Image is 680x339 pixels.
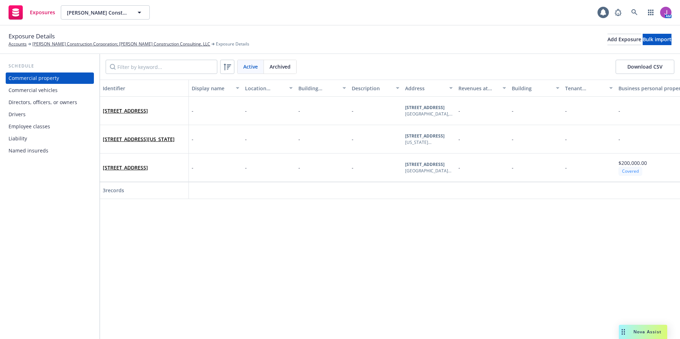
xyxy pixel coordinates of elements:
[270,63,291,70] span: Archived
[245,136,247,142] span: -
[6,63,94,70] div: Schedule
[192,135,193,143] span: -
[509,80,562,97] button: Building
[106,60,217,74] input: Filter by keyword...
[565,164,567,171] span: -
[32,41,210,47] a: [PERSON_NAME] Construction Corporation; [PERSON_NAME] Construction Consulting, LLC
[456,80,509,97] button: Revenues at location
[9,72,59,84] div: Commercial property
[349,80,402,97] button: Description
[103,107,148,114] a: [STREET_ADDRESS]
[216,41,249,47] span: Exposure Details
[6,145,94,156] a: Named insureds
[512,164,514,171] span: -
[352,136,354,142] span: -
[616,60,674,74] button: Download CSV
[61,5,150,20] button: [PERSON_NAME] Construction Corporation; [PERSON_NAME] Construction Consulting, LLC
[627,5,642,20] a: Search
[298,107,300,114] span: -
[9,109,26,120] div: Drivers
[6,85,94,96] a: Commercial vehicles
[9,85,58,96] div: Commercial vehicles
[458,164,460,171] span: -
[192,107,193,114] span: -
[618,107,620,114] span: -
[402,80,456,97] button: Address
[618,167,642,176] div: Covered
[103,187,124,194] span: 3 records
[298,85,338,92] div: Building number
[565,107,567,114] span: -
[512,136,514,142] span: -
[512,85,552,92] div: Building
[9,121,50,132] div: Employee classes
[243,63,258,70] span: Active
[245,107,247,114] span: -
[405,85,445,92] div: Address
[405,168,453,174] div: [GEOGRAPHIC_DATA][PERSON_NAME] , CA , 90403
[30,10,55,15] span: Exposures
[103,136,175,142] a: [STREET_ADDRESS][US_STATE]
[103,85,186,92] div: Identifier
[405,104,445,111] b: [STREET_ADDRESS]
[6,121,94,132] a: Employee classes
[9,145,48,156] div: Named insureds
[103,164,148,171] span: [STREET_ADDRESS]
[352,107,354,114] span: -
[6,2,58,22] a: Exposures
[565,85,605,92] div: Tenant improvements
[405,111,453,117] div: [GEOGRAPHIC_DATA] , CO , 80126
[458,107,460,114] span: -
[9,41,27,47] a: Accounts
[9,133,27,144] div: Liability
[103,107,148,114] span: [STREET_ADDRESS]
[352,85,392,92] div: Description
[9,32,55,41] span: Exposure Details
[189,80,242,97] button: Display name
[192,164,193,171] span: -
[6,109,94,120] a: Drivers
[6,97,94,108] a: Directors, officers, or owners
[633,329,662,335] span: Nova Assist
[103,164,148,171] a: [STREET_ADDRESS]
[67,9,128,16] span: [PERSON_NAME] Construction Corporation; [PERSON_NAME] Construction Consulting, LLC
[618,160,647,166] span: $200,000.00
[660,7,671,18] img: photo
[192,85,232,92] div: Display name
[298,164,300,171] span: -
[512,107,514,114] span: -
[618,136,620,142] span: -
[405,139,453,146] div: [US_STATE][GEOGRAPHIC_DATA] , OK , 73170
[565,136,567,142] span: -
[643,34,671,45] button: Bulk import
[562,80,616,97] button: Tenant improvements
[245,164,247,171] span: -
[9,97,77,108] div: Directors, officers, or owners
[296,80,349,97] button: Building number
[619,325,628,339] div: Drag to move
[298,136,300,142] span: -
[607,34,641,45] button: Add Exposure
[405,133,445,139] b: [STREET_ADDRESS]
[242,80,296,97] button: Location number
[458,85,498,92] div: Revenues at location
[6,133,94,144] a: Liability
[6,72,94,84] a: Commercial property
[619,325,667,339] button: Nova Assist
[405,161,445,167] b: [STREET_ADDRESS]
[352,164,354,171] span: -
[458,136,460,142] span: -
[611,5,625,20] a: Report a Bug
[644,5,658,20] a: Switch app
[100,80,189,97] button: Identifier
[245,85,285,92] div: Location number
